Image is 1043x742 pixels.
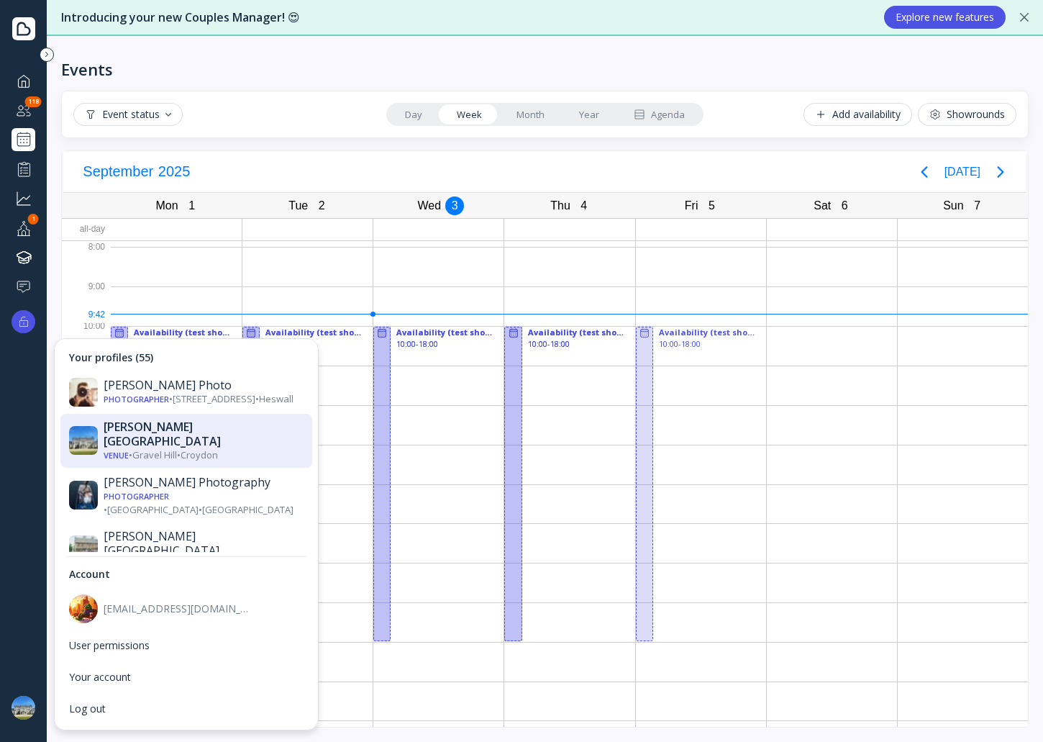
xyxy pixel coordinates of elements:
div: Venue [104,450,129,461]
div: Event status [85,109,171,120]
div: Account [60,561,312,587]
div: 118 [25,96,42,107]
div: Sun [939,196,967,216]
div: • [STREET_ADDRESS] • Heswall [104,393,304,407]
div: Events [61,59,113,79]
div: Couples manager [12,99,35,122]
a: Day [388,104,439,125]
div: 4 [575,196,593,215]
button: Explore new features [884,6,1006,29]
span: September [81,160,156,184]
a: Your account [60,662,312,692]
button: Event status [73,103,183,126]
a: Events [12,128,35,151]
div: Availability (test showrounds), 10:00 - 18:00 [373,326,498,642]
div: Log out [69,702,304,715]
div: • Gravel Hill • Croydon [104,448,304,462]
iframe: Chat Widget [971,673,1043,742]
div: Explore new features [896,12,994,23]
button: Upgrade options [12,310,35,333]
div: User permissions [69,639,304,652]
div: 5 [702,196,721,215]
div: [EMAIL_ADDRESS][DOMAIN_NAME] [104,602,252,615]
img: dpr=1,fit=cover,g=face,w=48,h=48 [12,696,35,720]
button: Previous page [910,158,939,186]
img: dpr=1,fit=cover,g=face,w=30,h=30 [69,427,98,456]
div: Introducing your new Couples Manager! 😍 [61,9,870,26]
div: Availability (test showrounds), 10:00 - 18:00 [636,326,760,642]
button: Showrounds [918,103,1016,126]
div: 1 [28,214,39,225]
span: 2025 [156,160,193,184]
div: Photographer [104,394,169,405]
a: Week [439,104,499,125]
div: Mon [152,196,183,216]
div: 10:00 [62,317,111,357]
div: [PERSON_NAME] Photo [104,379,304,393]
div: 2 [312,196,331,215]
div: 8:00 [62,238,111,278]
a: Year [562,104,616,125]
a: Grow your business [12,186,35,210]
div: Your profiles (55) [60,345,312,371]
div: 7 [968,196,987,215]
div: Showrounds [929,109,1005,120]
button: September2025 [75,160,199,184]
div: [PERSON_NAME] Photography [104,475,304,489]
img: dpr=1,fit=cover,g=face,w=40,h=40 [69,594,98,623]
div: Add availability [815,109,901,120]
a: Performance [12,157,35,181]
div: [PERSON_NAME][GEOGRAPHIC_DATA] [104,529,304,558]
div: [PERSON_NAME][GEOGRAPHIC_DATA] [104,420,304,448]
button: [DATE] [944,159,980,185]
a: Your profile1 [12,216,35,240]
img: dpr=1,fit=cover,g=face,w=30,h=30 [69,536,98,565]
a: User permissions [60,630,312,661]
a: Help & support [12,275,35,299]
button: Add availability [803,103,912,126]
div: 6 [835,196,854,215]
div: Availability (test showrounds), 10:00 - 18:00 [504,326,629,642]
div: 1 [183,196,201,215]
img: dpr=1,fit=cover,g=face,w=30,h=30 [69,378,98,407]
div: Photographer [104,491,169,502]
div: Your profile [12,216,35,240]
div: Fri [680,196,703,216]
div: Your account [69,671,304,684]
div: 9:00 [62,278,111,317]
div: Thu [546,196,575,216]
div: Wed [414,196,446,216]
div: 3 [445,196,464,215]
div: Sat [809,196,835,216]
a: Knowledge hub [12,245,35,269]
a: Couples manager118 [12,99,35,122]
button: Next page [986,158,1015,186]
a: Month [499,104,562,125]
img: dpr=1,fit=cover,g=face,w=30,h=30 [69,481,98,510]
div: • [GEOGRAPHIC_DATA] • [GEOGRAPHIC_DATA] [104,489,304,516]
div: Tue [284,196,312,216]
a: Dashboard [12,69,35,93]
div: Agenda [634,108,685,122]
div: All-day [62,219,111,240]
